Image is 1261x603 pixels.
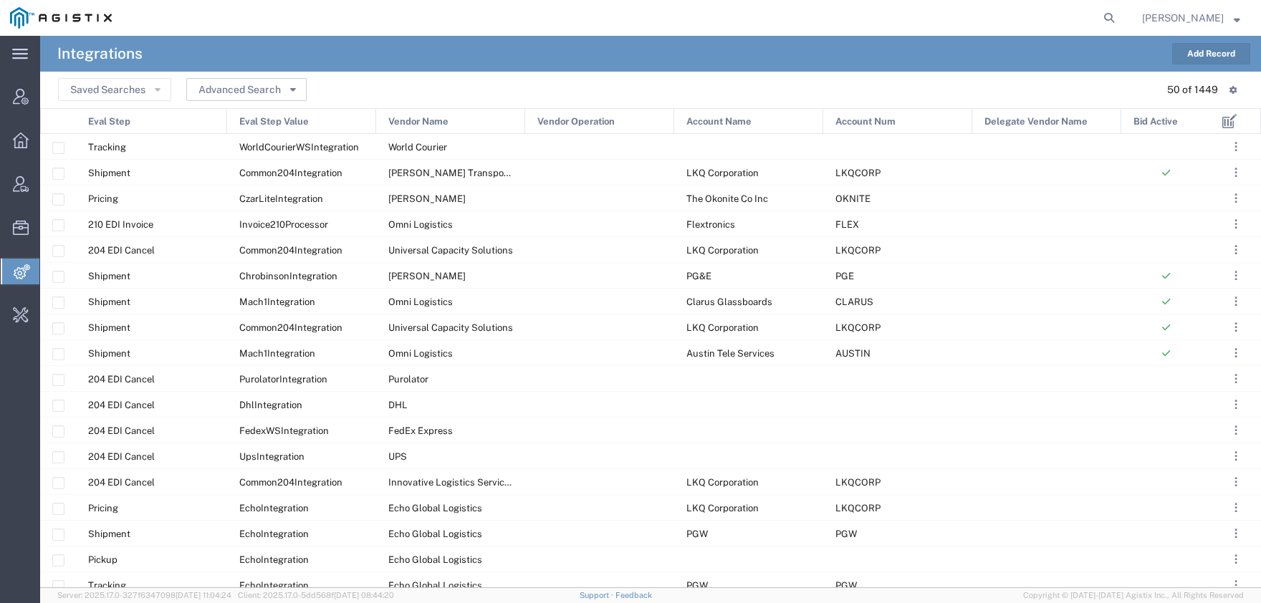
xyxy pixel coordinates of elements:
[58,78,171,101] button: Saved Searches
[686,348,775,359] span: Austin Tele Services
[1234,164,1237,181] span: . . .
[388,529,482,539] span: Echo Global Logistics
[239,109,309,135] span: Eval Step Value
[1226,266,1246,286] button: ...
[1172,43,1250,64] button: Add Record
[88,271,130,281] span: Shipment
[239,322,342,333] span: Common204Integration
[1226,188,1246,208] button: ...
[239,477,342,488] span: Common204Integration
[1226,472,1246,492] button: ...
[388,245,513,256] span: Universal Capacity Solutions
[1234,370,1237,387] span: . . .
[88,109,130,135] span: Eval Step
[388,193,466,204] span: C.H. Robinson
[239,580,309,591] span: EchoIntegration
[88,580,126,591] span: Tracking
[239,245,342,256] span: Common204Integration
[835,348,871,359] span: AUSTIN
[1234,499,1237,516] span: . . .
[537,109,615,135] span: Vendor Operation
[88,193,118,204] span: Pricing
[835,245,881,256] span: LKQCORP
[1234,241,1237,259] span: . . .
[239,529,309,539] span: EchoIntegration
[388,109,449,135] span: Vendor Name
[388,322,513,333] span: Universal Capacity Solutions
[88,477,155,488] span: 204 EDI Cancel
[10,7,112,29] img: logo
[686,168,759,178] span: LKQ Corporation
[1167,82,1218,97] div: 50 of 1449
[388,425,453,436] span: FedEx Express
[835,168,881,178] span: LKQCORP
[239,451,305,462] span: UpsIntegration
[1234,551,1237,568] span: . . .
[1226,575,1246,595] button: ...
[835,219,859,230] span: FLEX
[1226,291,1246,312] button: ...
[1226,498,1246,518] button: ...
[1234,216,1237,233] span: . . .
[1226,137,1246,157] button: ...
[239,296,315,307] span: Mach1Integration
[388,503,482,513] span: Echo Global Logistics
[1226,395,1246,415] button: ...
[239,168,342,178] span: Common204Integration
[388,168,584,178] span: Nolan Transportation Group, LLC
[1226,163,1246,183] button: ...
[1142,10,1224,26] span: Carrie Virgilio
[686,219,735,230] span: Flextronics
[1234,577,1237,594] span: . . .
[388,554,482,565] span: Echo Global Logistics
[984,109,1088,135] span: Delegate Vendor Name
[334,591,394,599] span: [DATE] 08:44:20
[686,580,708,591] span: PGW
[835,580,857,591] span: PGW
[88,348,130,359] span: Shipment
[239,554,309,565] span: EchoIntegration
[1226,240,1246,260] button: ...
[57,36,143,72] h4: Integrations
[239,425,329,436] span: FedexWSIntegration
[388,400,408,410] span: DHL
[1226,317,1246,337] button: ...
[580,591,615,599] a: Support
[1226,369,1246,389] button: ...
[88,142,126,153] span: Tracking
[239,400,302,410] span: DhlIntegration
[388,142,447,153] span: World Courier
[239,142,359,153] span: WorldCourierWSIntegration
[835,322,881,333] span: LKQCORP
[88,554,118,565] span: Pickup
[1141,9,1241,26] button: [PERSON_NAME]
[835,529,857,539] span: PGW
[88,322,130,333] span: Shipment
[686,109,752,135] span: Account Name
[1234,422,1237,439] span: . . .
[1234,319,1237,336] span: . . .
[88,219,153,230] span: 210 EDI Invoice
[88,245,155,256] span: 204 EDI Cancel
[239,503,309,513] span: EchoIntegration
[1226,214,1246,234] button: ...
[1023,589,1244,602] span: Copyright © [DATE]-[DATE] Agistix Inc., All Rights Reserved
[388,477,530,488] span: Innovative Logistics Services Inc
[88,168,130,178] span: Shipment
[1234,293,1237,310] span: . . .
[239,193,323,204] span: CzarLiteIntegration
[835,477,881,488] span: LKQCORP
[1234,396,1237,413] span: . . .
[686,529,708,539] span: PGW
[1234,525,1237,542] span: . . .
[615,591,652,599] a: Feedback
[88,503,118,513] span: Pricing
[686,322,759,333] span: LKQ Corporation
[388,580,482,591] span: Echo Global Logistics
[88,425,155,436] span: 204 EDI Cancel
[388,451,407,462] span: UPS
[388,296,453,307] span: Omni Logistics
[1226,549,1246,569] button: ...
[1234,267,1237,284] span: . . .
[239,219,328,230] span: Invoice210Processor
